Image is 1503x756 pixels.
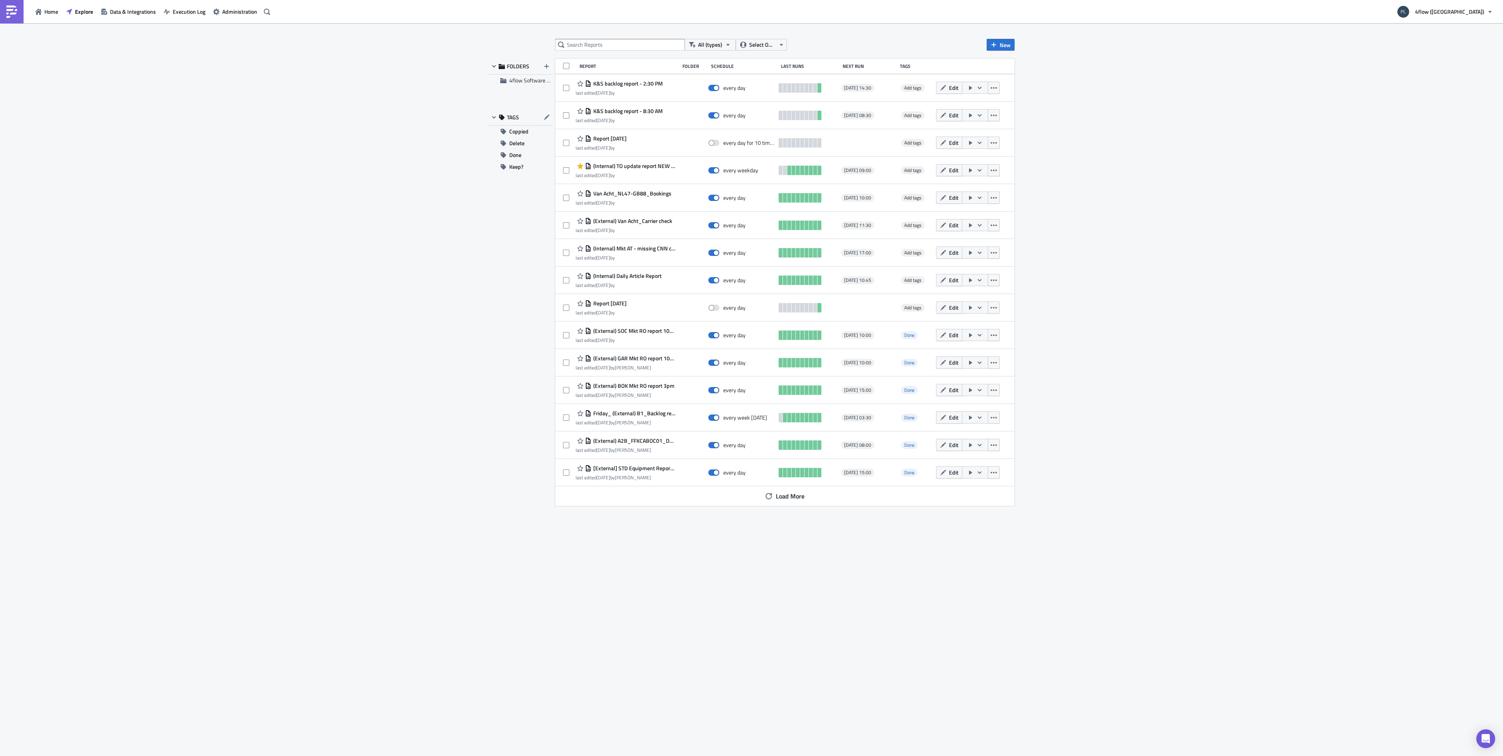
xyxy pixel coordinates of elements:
div: every day [723,222,746,229]
div: last edited by [576,200,671,206]
span: Edit [949,276,958,284]
span: Done [904,441,914,449]
span: Administration [222,7,257,16]
span: Add tags [901,166,925,174]
time: 2025-08-14T12:03:08Z [596,172,610,179]
span: Done [904,414,914,421]
div: every week on Friday [723,414,767,421]
time: 2025-08-22T14:45:33Z [596,89,610,97]
div: last edited by [576,310,627,316]
button: Explore [62,5,97,18]
span: Load More [776,491,805,501]
button: Select Owner [736,39,787,51]
time: 2025-06-17T18:20:21Z [596,474,610,481]
button: Done [488,149,553,161]
span: Report 2025-08-21 [591,135,627,142]
span: All (types) [698,40,722,49]
div: every day [723,112,746,119]
button: Edit [936,411,962,424]
time: 2025-06-23T12:49:09Z [596,336,610,344]
div: last edited by [PERSON_NAME] [576,447,675,453]
span: Done [509,149,521,161]
img: PushMetrics [5,5,18,18]
span: Add tags [901,84,925,92]
button: Edit [936,356,962,369]
span: [DATE] 10:45 [844,277,871,283]
button: Delete [488,137,553,149]
div: Tags [900,63,933,69]
time: 2025-07-04T09:26:11Z [596,281,610,289]
div: Folder [682,63,707,69]
span: Friday_ (External) B1_Backlog report [591,410,675,417]
span: Done [901,441,918,449]
span: Select Owner [749,40,775,49]
button: New [987,39,1015,51]
span: Edit [949,111,958,119]
div: every weekday [723,167,758,174]
div: every day [723,442,746,449]
span: [DATE] 09:00 [844,167,871,173]
button: Edit [936,82,962,94]
button: Load More [760,488,810,504]
div: last edited by [PERSON_NAME] [576,420,675,425]
div: Schedule [711,63,777,69]
span: Keep? [509,161,523,173]
span: Done [904,386,914,394]
div: last edited by [576,90,663,96]
span: Home [44,7,58,16]
span: [DATE] 15:00 [844,387,871,393]
span: Add tags [904,194,922,201]
time: 2025-07-01T14:06:56Z [596,309,610,316]
span: Add tags [904,166,922,174]
span: Done [901,469,918,477]
span: Done [901,331,918,339]
span: Delete [509,137,525,149]
button: Administration [209,5,261,18]
span: Report 2025-07-01 [591,300,627,307]
span: Data & Integrations [110,7,156,16]
time: 2025-06-17T20:53:23Z [596,446,610,454]
time: 2025-08-22T14:45:51Z [596,117,610,124]
span: Add tags [901,139,925,147]
div: last edited by [576,172,675,178]
span: Edit [949,358,958,367]
span: (Internal) Mkt AT - missing CNN check [591,245,675,252]
span: Done [901,359,918,367]
span: Done [904,331,914,339]
span: Edit [949,248,958,257]
span: New [1000,41,1011,49]
span: [DATE] 08:30 [844,112,871,119]
span: Add tags [904,84,922,91]
span: Add tags [904,276,922,284]
span: Add tags [901,194,925,202]
span: Add tags [901,304,925,312]
button: Edit [936,466,962,478]
input: Search Reports [555,39,685,51]
time: 2025-06-20T02:27:30Z [596,391,610,399]
span: TAGS [507,114,519,121]
span: Add tags [901,276,925,284]
div: every day [723,277,746,284]
span: Done [904,469,914,476]
span: [DATE] 15:00 [844,469,871,476]
span: Execution Log [173,7,205,16]
span: (External) GAR Mkt RO report 10am [591,355,675,362]
button: Edit [936,439,962,451]
span: Add tags [901,249,925,257]
span: (External) Van Acht_Carrier check [591,217,672,225]
time: 2025-06-19T00:23:07Z [596,419,610,426]
span: [External] STD Equipment Report (Daily 15:00) [591,465,675,472]
time: 2025-07-10T07:45:23Z [596,254,610,261]
span: [DATE] 10:00 [844,332,871,338]
div: last edited by [576,145,627,151]
span: Add tags [901,221,925,229]
span: Edit [949,303,958,312]
div: every day [723,249,746,256]
span: Add tags [904,249,922,256]
span: Edit [949,84,958,92]
button: Coppied [488,126,553,137]
button: Edit [936,329,962,341]
span: [DATE] 14:30 [844,85,871,91]
button: 4flow ([GEOGRAPHIC_DATA]) [1393,3,1497,20]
